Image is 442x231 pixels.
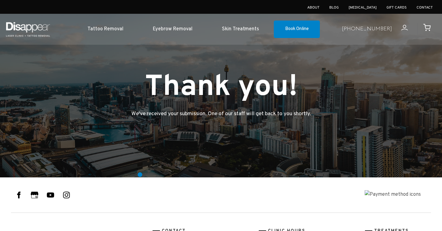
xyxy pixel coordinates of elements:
[349,5,377,10] a: [MEDICAL_DATA]
[5,18,51,40] img: Disappear - Laser Clinic and Tattoo Removal Services in Sydney, Australia
[342,25,392,34] a: [PHONE_NUMBER]
[274,21,320,38] a: Book Online
[73,20,138,39] a: Tattoo Removal
[43,187,58,203] a: Youtube
[417,5,433,10] a: Contact
[11,110,431,119] p: We've received your submission. One of our staff will get back to you shortly.
[11,74,431,102] h1: Thank you!
[59,187,74,203] a: Instagram
[307,5,320,10] a: About
[138,20,207,39] a: Eyebrow Removal
[11,187,26,203] a: Facebook
[386,5,407,10] a: Gift Cards
[207,20,274,39] a: Skin Treatments
[365,190,431,200] img: Payment method icons
[329,5,339,10] a: Blog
